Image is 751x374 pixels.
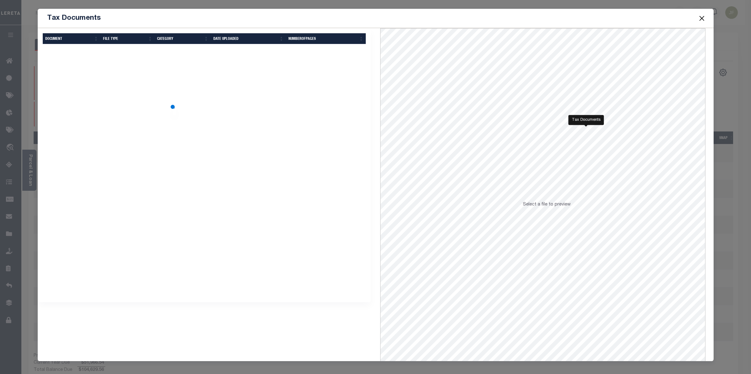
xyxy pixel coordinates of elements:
[523,202,571,207] span: Select a file to preview
[211,33,286,44] th: Date Uploaded
[155,33,211,44] th: CATEGORY
[101,33,155,44] th: FILE TYPE
[568,115,604,125] div: Tax Documents
[43,33,101,44] th: DOCUMENT
[286,33,366,44] th: NumberOfPages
